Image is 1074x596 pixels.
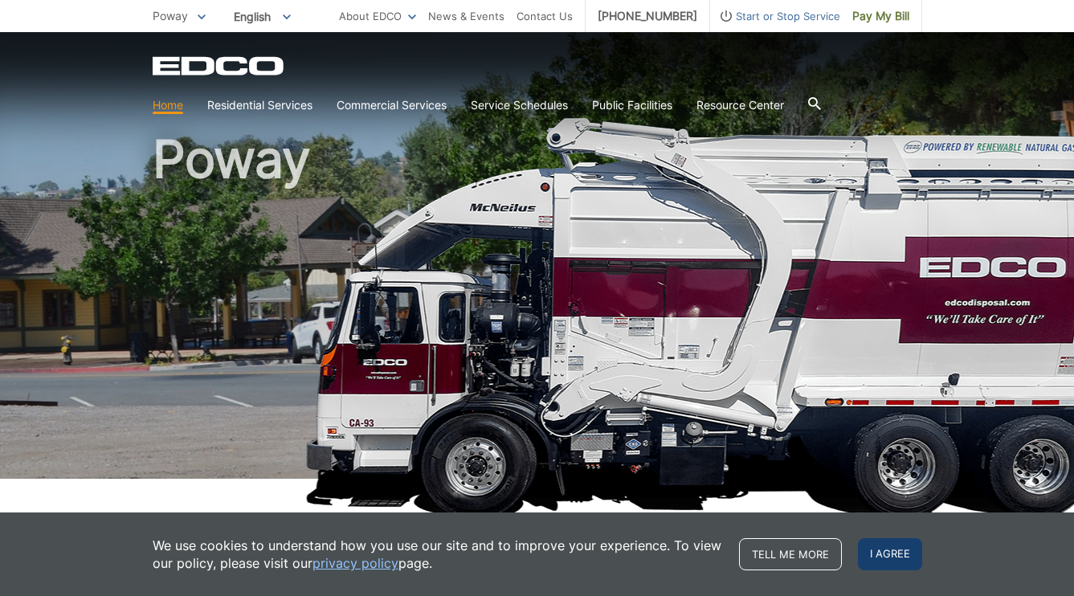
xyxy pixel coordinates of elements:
[153,56,286,76] a: EDCD logo. Return to the homepage.
[592,96,672,114] a: Public Facilities
[852,7,909,25] span: Pay My Bill
[207,96,312,114] a: Residential Services
[153,537,723,572] p: We use cookies to understand how you use our site and to improve your experience. To view our pol...
[153,9,188,22] span: Poway
[517,7,573,25] a: Contact Us
[471,96,568,114] a: Service Schedules
[339,7,416,25] a: About EDCO
[153,96,183,114] a: Home
[222,3,303,30] span: English
[858,538,922,570] span: I agree
[312,554,398,572] a: privacy policy
[428,7,504,25] a: News & Events
[337,96,447,114] a: Commercial Services
[153,133,922,486] h1: Poway
[739,538,842,570] a: Tell me more
[696,96,784,114] a: Resource Center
